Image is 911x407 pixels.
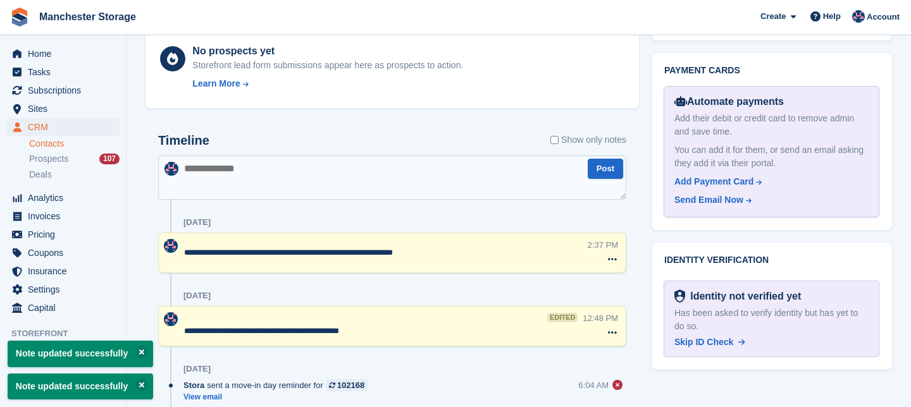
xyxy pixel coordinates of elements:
span: Invoices [28,207,104,225]
a: menu [6,118,120,136]
a: 102168 [326,379,368,391]
div: Has been asked to verify identity but has yet to do so. [674,307,869,333]
div: [DATE] [183,364,211,374]
a: menu [6,299,120,317]
div: Add their debit or credit card to remove admin and save time. [674,112,869,138]
span: Help [823,10,841,23]
button: Post [588,159,623,179]
div: Automate payments [674,94,869,109]
label: Show only notes [550,133,626,147]
span: Create [760,10,786,23]
div: [DATE] [183,291,211,301]
a: menu [6,343,120,361]
h2: Timeline [158,133,209,148]
div: No prospects yet [192,44,463,59]
span: Analytics [28,189,104,207]
h2: Payment cards [664,66,879,76]
div: 102168 [337,379,364,391]
span: Capital [28,299,104,317]
a: Learn More [192,77,463,90]
span: Home [28,45,104,63]
span: Prospects [29,153,68,165]
span: Subscriptions [28,82,104,99]
span: Account [867,11,900,23]
a: Prospects 107 [29,152,120,166]
div: Send Email Now [674,193,743,207]
a: menu [6,63,120,81]
span: Tasks [28,63,104,81]
div: Storefront lead form submissions appear here as prospects to action. [192,59,463,72]
a: Skip ID Check [674,336,745,349]
a: menu [6,226,120,243]
img: stora-icon-8386f47178a22dfd0bd8f6a31ec36ba5ce8667c1dd55bd0f319d3a0aa187defe.svg [10,8,29,27]
span: CRM [28,118,104,136]
div: Identity not verified yet [685,289,801,304]
div: 6:04 AM [578,379,609,391]
span: Insurance [28,262,104,280]
div: 107 [99,154,120,164]
span: Stora [183,379,204,391]
span: Pricing [28,226,104,243]
span: Skip ID Check [674,337,733,347]
img: Identity Verification Ready [674,289,685,303]
a: Deals [29,168,120,181]
div: sent a move-in day reminder for [183,379,374,391]
a: menu [6,82,120,99]
a: menu [6,189,120,207]
div: edited [547,313,578,322]
p: Note updated successfully [8,341,153,367]
a: menu [6,244,120,262]
span: Storefront [11,327,126,340]
a: Contacts [29,138,120,150]
h2: Identity verification [664,255,879,265]
p: Note updated successfully [8,374,153,399]
div: 2:37 PM [588,239,618,251]
a: menu [6,100,120,118]
a: menu [6,45,120,63]
span: Coupons [28,244,104,262]
div: You can add it for them, or send an email asking they add it via their portal. [674,143,869,170]
div: Add Payment Card [674,175,753,188]
div: Learn More [192,77,240,90]
a: Add Payment Card [674,175,864,188]
span: Deals [29,169,52,181]
span: Sites [28,100,104,118]
a: menu [6,262,120,280]
span: Settings [28,281,104,298]
a: Manchester Storage [34,6,141,27]
input: Show only notes [550,133,559,147]
a: menu [6,281,120,298]
div: [DATE] [183,217,211,228]
div: 12:48 PM [583,312,618,324]
a: menu [6,207,120,225]
a: View email [183,392,374,403]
